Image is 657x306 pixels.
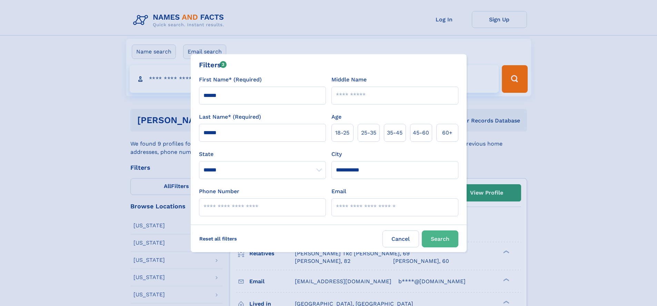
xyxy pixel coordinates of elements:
[199,76,262,84] label: First Name* (Required)
[331,187,346,196] label: Email
[195,230,241,247] label: Reset all filters
[331,150,342,158] label: City
[331,113,341,121] label: Age
[422,230,458,247] button: Search
[199,150,326,158] label: State
[199,60,227,70] div: Filters
[335,129,349,137] span: 18‑25
[331,76,367,84] label: Middle Name
[387,129,402,137] span: 35‑45
[361,129,376,137] span: 25‑35
[199,113,261,121] label: Last Name* (Required)
[382,230,419,247] label: Cancel
[442,129,452,137] span: 60+
[413,129,429,137] span: 45‑60
[199,187,239,196] label: Phone Number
